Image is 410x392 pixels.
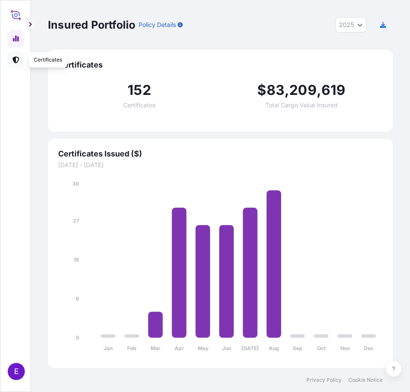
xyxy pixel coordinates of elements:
[340,345,351,351] tspan: Nov
[317,345,326,351] tspan: Oct
[265,102,338,108] span: Total Cargo Value Insured
[73,218,79,224] tspan: 27
[335,17,366,32] button: Year Selector
[58,60,383,70] span: Certificates
[76,334,79,341] tspan: 0
[317,83,321,97] span: ,
[104,345,113,351] tspan: Jan
[74,256,79,263] tspan: 18
[151,345,160,351] tspan: Mar
[269,345,279,351] tspan: Aug
[285,83,289,97] span: ,
[128,83,151,97] span: 152
[175,345,184,351] tspan: Apr
[222,345,231,351] tspan: Jun
[48,18,135,32] p: Insured Portfolio
[123,102,155,108] span: Certificates
[289,83,317,97] span: 209
[364,345,374,351] tspan: Dec
[267,83,285,97] span: 83
[58,161,383,169] span: [DATE] - [DATE]
[241,345,259,351] tspan: [DATE]
[306,377,342,383] a: Privacy Policy
[348,377,383,383] a: Cookie Notice
[293,345,303,351] tspan: Sep
[29,52,67,68] div: Certificates
[198,345,209,351] tspan: May
[127,345,137,351] tspan: Feb
[76,295,79,302] tspan: 9
[321,83,346,97] span: 619
[72,180,79,187] tspan: 36
[257,83,266,97] span: $
[139,21,176,29] p: Policy Details
[58,149,383,159] span: Certificates Issued ($)
[339,21,354,29] span: 2025
[14,367,19,376] span: E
